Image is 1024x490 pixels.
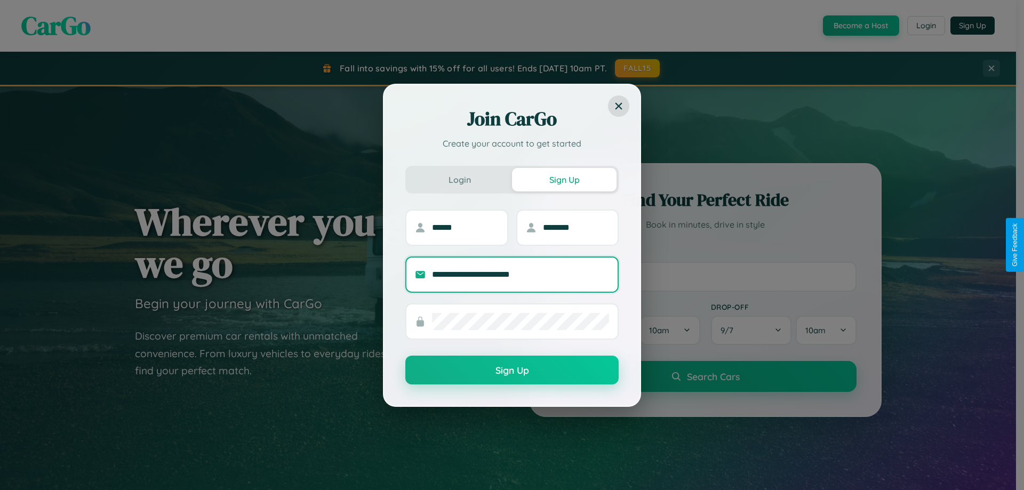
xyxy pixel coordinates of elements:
h2: Join CarGo [405,106,619,132]
div: Give Feedback [1011,223,1019,267]
button: Login [407,168,512,191]
button: Sign Up [405,356,619,384]
p: Create your account to get started [405,137,619,150]
button: Sign Up [512,168,617,191]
